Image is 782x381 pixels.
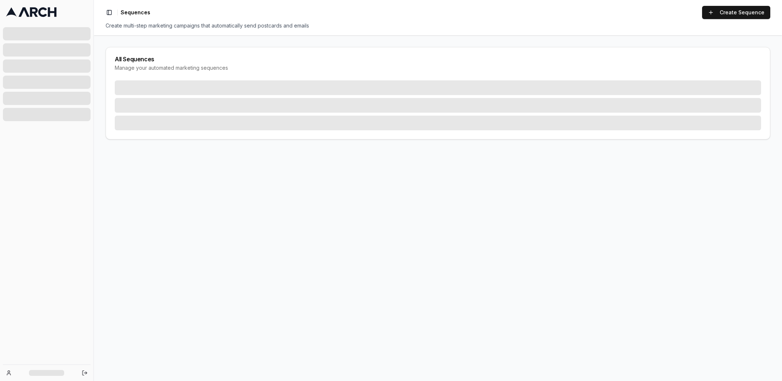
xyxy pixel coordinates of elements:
span: Sequences [121,9,150,16]
div: All Sequences [115,56,761,62]
div: Manage your automated marketing sequences [115,64,761,72]
nav: breadcrumb [121,9,150,16]
a: Create Sequence [702,6,770,19]
button: Log out [80,368,90,378]
div: Create multi-step marketing campaigns that automatically send postcards and emails [106,22,770,29]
